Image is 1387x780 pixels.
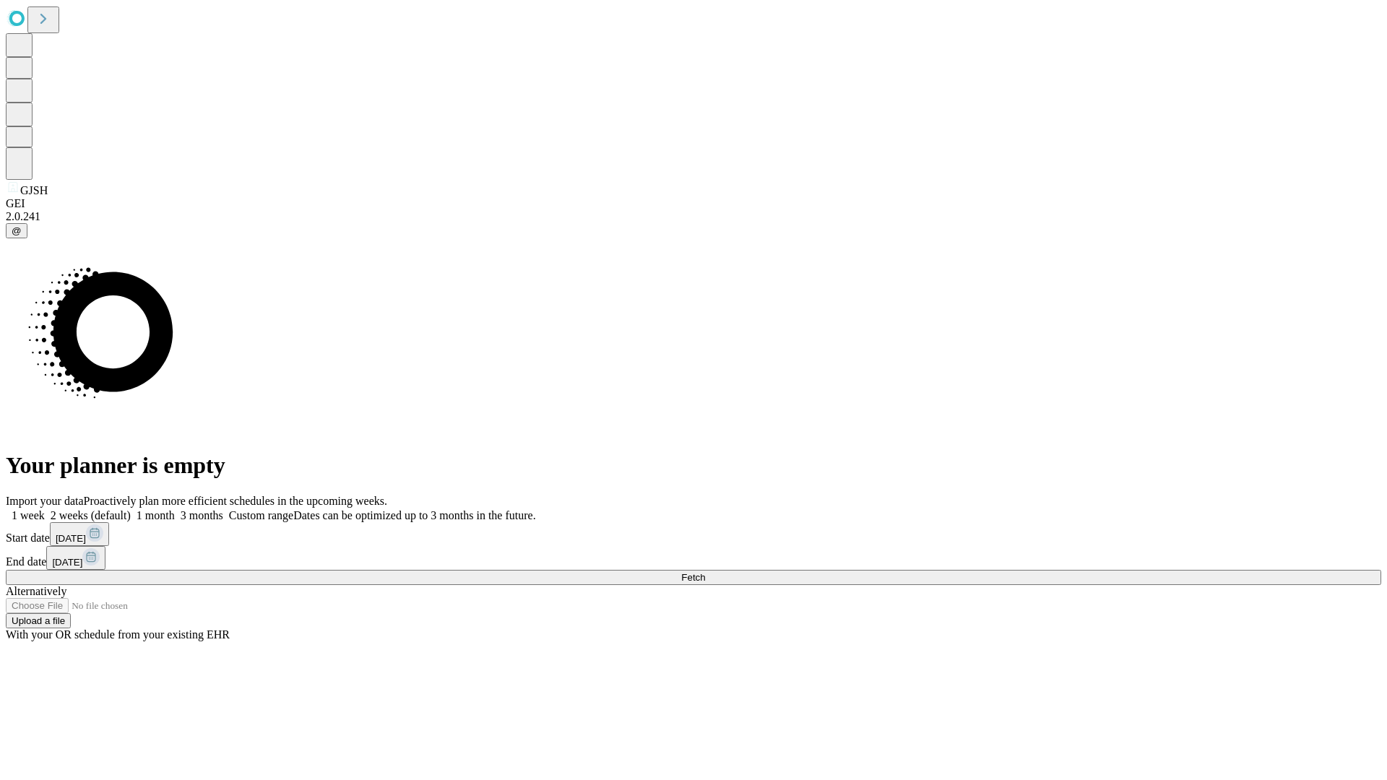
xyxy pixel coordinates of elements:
span: @ [12,225,22,236]
div: 2.0.241 [6,210,1381,223]
button: Upload a file [6,613,71,628]
span: 3 months [181,509,223,521]
span: Dates can be optimized up to 3 months in the future. [293,509,535,521]
span: Proactively plan more efficient schedules in the upcoming weeks. [84,495,387,507]
span: 1 month [137,509,175,521]
span: 1 week [12,509,45,521]
button: [DATE] [50,522,109,546]
div: End date [6,546,1381,570]
div: Start date [6,522,1381,546]
span: Custom range [229,509,293,521]
span: Fetch [681,572,705,583]
span: [DATE] [52,557,82,568]
div: GEI [6,197,1381,210]
button: [DATE] [46,546,105,570]
span: Alternatively [6,585,66,597]
h1: Your planner is empty [6,452,1381,479]
span: GJSH [20,184,48,196]
span: Import your data [6,495,84,507]
span: [DATE] [56,533,86,544]
button: @ [6,223,27,238]
span: 2 weeks (default) [51,509,131,521]
button: Fetch [6,570,1381,585]
span: With your OR schedule from your existing EHR [6,628,230,641]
